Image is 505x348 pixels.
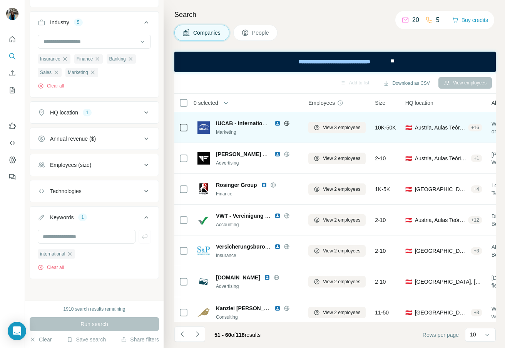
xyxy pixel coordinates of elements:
p: 5 [436,15,440,25]
button: Share filters [121,336,159,343]
button: Navigate to previous page [174,326,190,342]
div: Advertising [216,283,299,290]
button: View 2 employees [308,245,366,257]
div: Finance [216,190,299,197]
img: LinkedIn logo [274,244,281,250]
button: View 2 employees [308,183,366,195]
button: Employees (size) [30,156,159,174]
span: View 3 employees [323,124,360,131]
div: 5 [74,19,83,26]
span: View 2 employees [323,217,360,224]
button: My lists [6,83,18,97]
span: People [252,29,270,37]
button: View 3 employees [308,122,366,133]
span: View 2 employees [323,155,360,162]
span: 🇦🇹 [405,124,412,131]
span: 🇦🇹 [405,155,412,162]
img: LinkedIn logo [274,120,281,126]
img: LinkedIn logo [264,274,270,281]
img: LinkedIn logo [261,182,267,188]
span: [GEOGRAPHIC_DATA], 4 [415,185,468,193]
span: Rosinger Group [216,181,257,189]
span: 1K-5K [375,185,390,193]
span: Size [375,99,385,107]
span: [GEOGRAPHIC_DATA], [GEOGRAPHIC_DATA] [415,247,468,255]
button: Use Surfe API [6,136,18,150]
img: Logo of Versicherungsbüro S AND P Consulting- und Makler [197,246,210,256]
img: Logo of soy.im [197,276,210,288]
span: 118 [236,332,244,338]
button: View 2 employees [308,276,366,287]
button: Clear all [38,82,64,89]
span: [PERSON_NAME] AND Friends [216,151,295,157]
div: Open Intercom Messenger [8,322,26,340]
p: 10 [470,331,476,338]
span: 🇦🇹 [405,216,412,224]
img: Logo of Kanzlei Sykora [197,306,210,319]
button: Clear [30,336,52,343]
span: View 2 employees [323,309,360,316]
div: HQ location [50,109,78,116]
button: Dashboard [6,153,18,167]
button: View 2 employees [308,214,366,226]
p: 20 [412,15,419,25]
span: 🇦🇹 [405,278,412,286]
button: Save search [67,336,106,343]
span: [DOMAIN_NAME] [216,274,260,281]
div: Annual revenue ($) [50,135,96,143]
span: 2-10 [375,278,386,286]
div: Insurance [216,252,299,259]
button: Clear all [38,264,64,271]
h4: Search [174,9,496,20]
div: + 16 [468,124,482,131]
button: Keywords1 [30,208,159,230]
span: 2-10 [375,247,386,255]
span: results [214,332,261,338]
div: Keywords [50,214,74,221]
span: VWT - Vereinigung Österreichischer Steuerberater und Wirtschaftsprüfer [216,213,402,219]
div: 1 [78,214,87,221]
span: 2-10 [375,155,386,162]
span: Sales [40,69,52,76]
div: Employees (size) [50,161,91,169]
span: Kanzlei [PERSON_NAME] [216,304,271,312]
button: Quick start [6,32,18,46]
span: HQ location [405,99,433,107]
div: 1910 search results remaining [64,306,125,313]
button: Industry5 [30,13,159,35]
span: international [40,250,65,257]
button: Use Surfe on LinkedIn [6,119,18,133]
span: 🇦🇹 [405,247,412,255]
img: Logo of Wiedermayer AND Friends [197,152,210,165]
span: Employees [308,99,335,107]
iframe: Banner [174,52,496,72]
span: Rows per page [423,331,459,339]
button: View 2 employees [308,307,366,318]
button: View 2 employees [308,153,366,164]
button: Download as CSV [378,77,435,89]
button: Feedback [6,170,18,184]
span: 51 - 60 [214,332,231,338]
img: Logo of VWT - Vereinigung Österreichischer Steuerberater und Wirtschaftsprüfer [197,214,210,226]
img: LinkedIn logo [274,305,281,311]
button: HQ location1 [30,103,159,122]
div: + 12 [468,217,482,224]
span: [GEOGRAPHIC_DATA], [GEOGRAPHIC_DATA] [415,309,468,316]
span: IUCAB - Internationally United Commercial Agents and Brokers [216,120,378,126]
button: Annual revenue ($) [30,129,159,148]
button: Buy credits [452,15,488,25]
span: 🇦🇹 [405,309,412,316]
span: 11-50 [375,309,389,316]
div: Technologies [50,187,82,195]
div: Accounting [216,221,299,228]
span: 2-10 [375,216,386,224]
span: Austria, Aulas Teóricas 9 [415,216,465,224]
span: 0 selected [194,99,218,107]
div: Consulting [216,314,299,321]
span: 10K-50K [375,124,396,131]
span: Versicherungsbüro S AND P Consulting- und Makler [216,244,349,250]
span: [GEOGRAPHIC_DATA], [GEOGRAPHIC_DATA] [415,278,482,286]
img: LinkedIn logo [274,213,281,219]
span: View 2 employees [323,278,360,285]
